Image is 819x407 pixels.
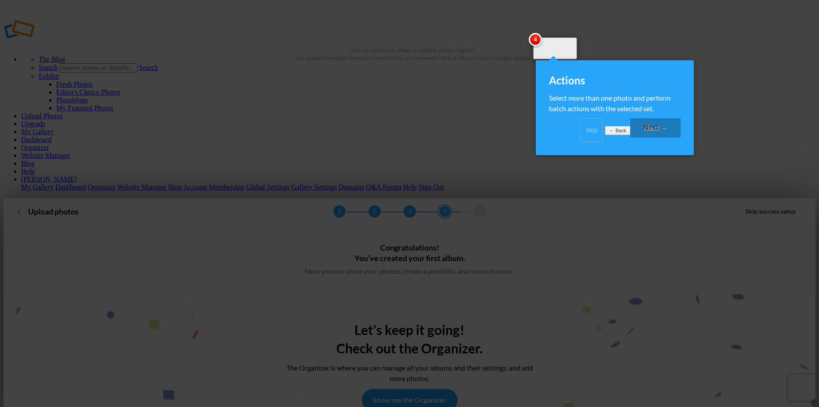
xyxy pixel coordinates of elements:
[549,73,681,87] div: Actions
[549,93,681,114] div: Select more than one photo and perform batch actions with the selected set.
[529,33,542,46] span: 4
[605,126,630,135] a: ← Back
[630,118,681,138] a: Next →
[580,118,603,142] a: Skip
